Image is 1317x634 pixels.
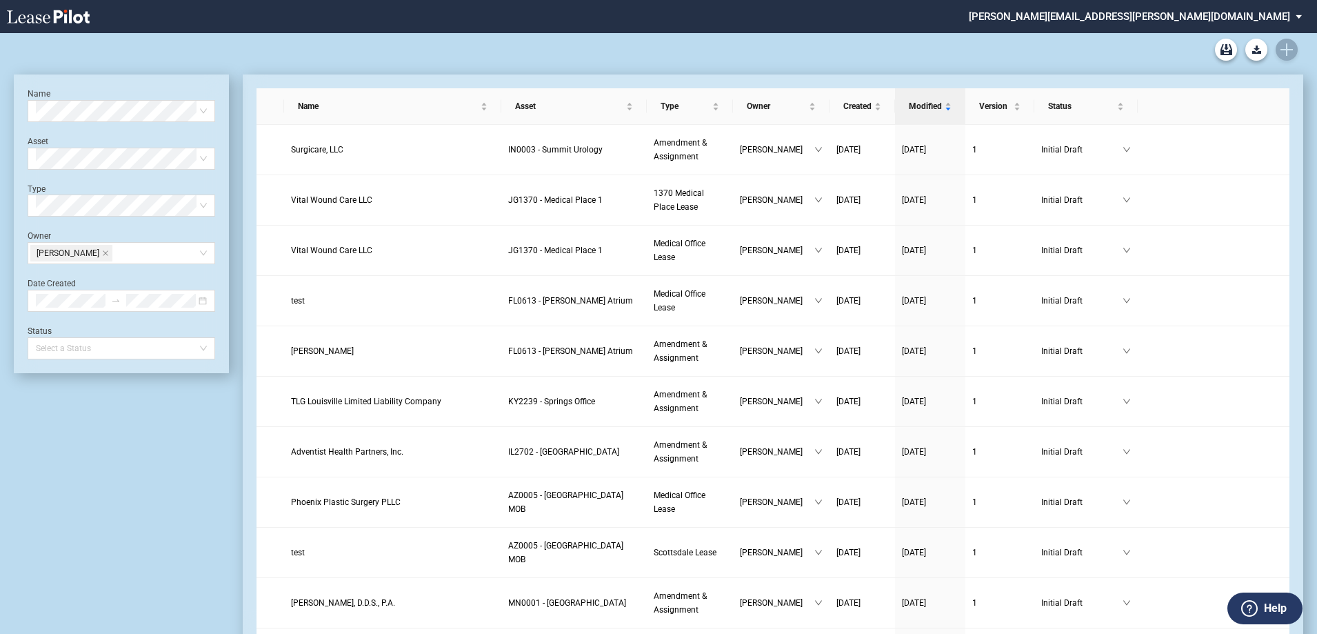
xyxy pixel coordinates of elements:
[902,546,958,559] a: [DATE]
[836,447,861,457] span: [DATE]
[909,99,942,113] span: Modified
[508,246,603,255] span: JG1370 - Medical Place 1
[979,99,1011,113] span: Version
[836,497,861,507] span: [DATE]
[661,99,710,113] span: Type
[37,246,99,261] span: [PERSON_NAME]
[972,596,1027,610] a: 1
[902,548,926,557] span: [DATE]
[814,397,823,406] span: down
[654,239,705,262] span: Medical Office Lease
[508,539,640,566] a: AZ0005 - [GEOGRAPHIC_DATA] MOB
[836,598,861,608] span: [DATE]
[836,445,888,459] a: [DATE]
[654,188,704,212] span: 1370 Medical Place Lease
[654,186,726,214] a: 1370 Medical Place Lease
[902,447,926,457] span: [DATE]
[1123,498,1131,506] span: down
[814,196,823,204] span: down
[28,326,52,336] label: Status
[836,195,861,205] span: [DATE]
[654,438,726,466] a: Amendment & Assignment
[814,246,823,255] span: down
[654,337,726,365] a: Amendment & Assignment
[902,193,958,207] a: [DATE]
[902,495,958,509] a: [DATE]
[654,546,726,559] a: Scottsdale Lease
[902,244,958,257] a: [DATE]
[1041,445,1123,459] span: Initial Draft
[508,447,619,457] span: IL2702 - Bolingbrook Medical Office Building
[111,296,121,306] span: swap-right
[814,498,823,506] span: down
[654,589,726,617] a: Amendment & Assignment
[1123,397,1131,406] span: down
[814,347,823,355] span: down
[508,294,640,308] a: FL0613 - [PERSON_NAME] Atrium
[654,440,707,464] span: Amendment & Assignment
[102,250,109,257] span: close
[972,246,977,255] span: 1
[895,88,965,125] th: Modified
[740,294,814,308] span: [PERSON_NAME]
[972,546,1027,559] a: 1
[508,491,623,514] span: AZ0005 - North Mountain MOB
[291,344,494,358] a: [PERSON_NAME]
[740,395,814,408] span: [PERSON_NAME]
[291,495,494,509] a: Phoenix Plastic Surgery PLLC
[501,88,647,125] th: Asset
[508,143,640,157] a: IN0003 - Summit Urology
[902,346,926,356] span: [DATE]
[1048,99,1114,113] span: Status
[28,184,46,194] label: Type
[836,143,888,157] a: [DATE]
[1123,448,1131,456] span: down
[1123,246,1131,255] span: down
[654,591,707,615] span: Amendment & Assignment
[830,88,895,125] th: Created
[740,546,814,559] span: [PERSON_NAME]
[733,88,830,125] th: Owner
[1264,600,1287,617] label: Help
[284,88,501,125] th: Name
[508,397,595,406] span: KY2239 - Springs Office
[291,244,494,257] a: Vital Wound Care LLC
[972,598,977,608] span: 1
[836,395,888,408] a: [DATE]
[1041,344,1123,358] span: Initial Draft
[836,344,888,358] a: [DATE]
[291,596,494,610] a: [PERSON_NAME], D.D.S., P.A.
[972,497,977,507] span: 1
[814,297,823,305] span: down
[647,88,733,125] th: Type
[28,231,51,241] label: Owner
[972,143,1027,157] a: 1
[291,395,494,408] a: TLG Louisville Limited Liability Company
[1227,593,1303,624] button: Help
[1123,548,1131,557] span: down
[902,344,958,358] a: [DATE]
[654,287,726,315] a: Medical Office Lease
[654,289,705,313] span: Medical Office Lease
[508,193,640,207] a: JG1370 - Medical Place 1
[291,145,343,155] span: Surgicare, LLC
[740,244,814,257] span: [PERSON_NAME]
[972,495,1027,509] a: 1
[972,294,1027,308] a: 1
[902,143,958,157] a: [DATE]
[1123,146,1131,154] span: down
[291,296,305,306] span: test
[972,548,977,557] span: 1
[291,294,494,308] a: test
[814,599,823,607] span: down
[1041,143,1123,157] span: Initial Draft
[836,495,888,509] a: [DATE]
[1041,395,1123,408] span: Initial Draft
[740,596,814,610] span: [PERSON_NAME]
[902,397,926,406] span: [DATE]
[836,546,888,559] a: [DATE]
[291,598,395,608] span: Christine M. Swanson, D.D.S., P.A.
[965,88,1034,125] th: Version
[291,143,494,157] a: Surgicare, LLC
[836,294,888,308] a: [DATE]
